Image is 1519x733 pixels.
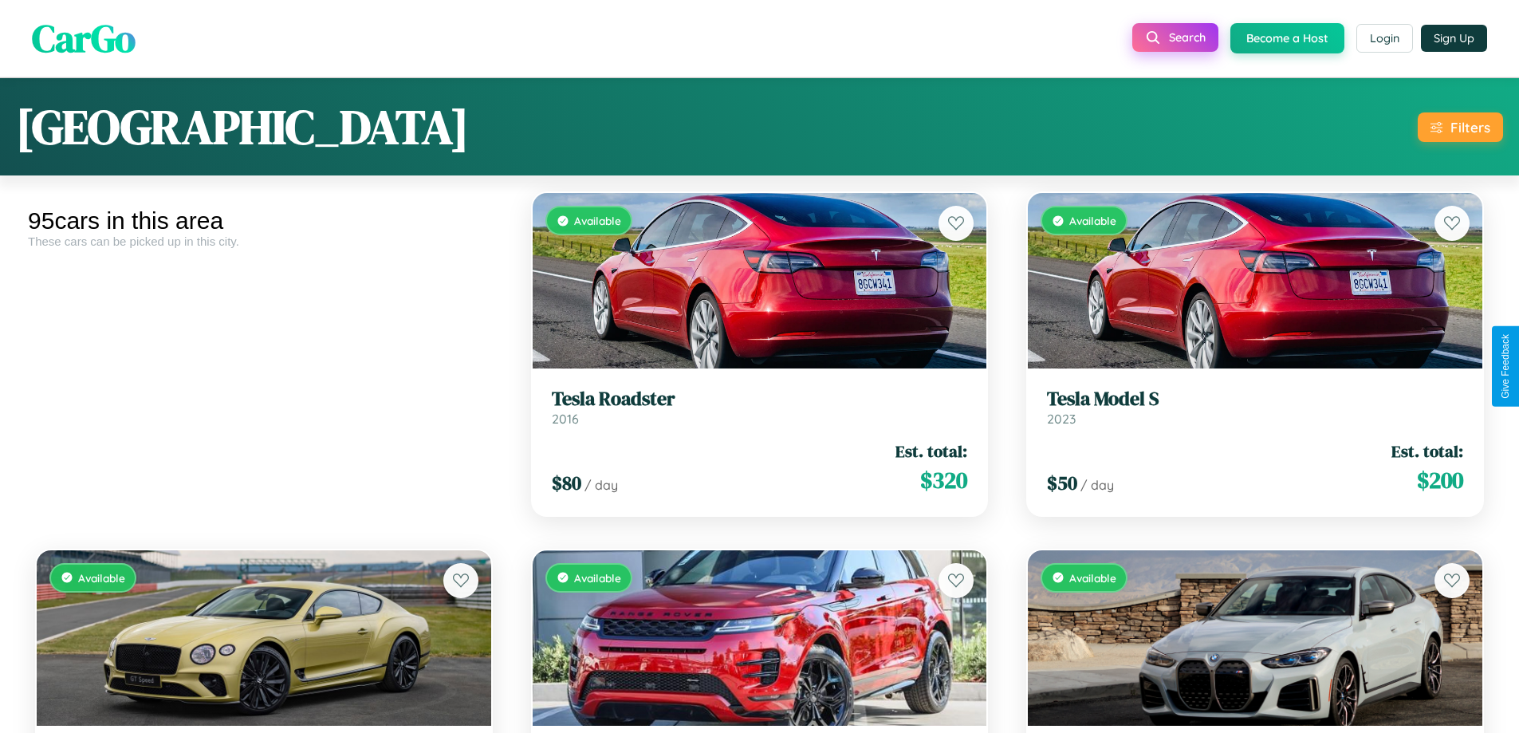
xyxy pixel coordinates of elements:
span: $ 200 [1417,464,1463,496]
span: / day [1080,477,1114,493]
h3: Tesla Roadster [552,388,968,411]
span: $ 320 [920,464,967,496]
div: 95 cars in this area [28,207,500,234]
a: Tesla Model S2023 [1047,388,1463,427]
button: Search [1132,23,1218,52]
span: 2016 [552,411,579,427]
span: $ 80 [552,470,581,496]
button: Login [1356,24,1413,53]
span: Est. total: [1391,439,1463,463]
div: These cars can be picked up in this city. [28,234,500,248]
h3: Tesla Model S [1047,388,1463,411]
div: Give Feedback [1500,334,1511,399]
button: Filters [1418,112,1503,142]
span: Search [1169,30,1206,45]
span: Est. total: [895,439,967,463]
span: Available [1069,571,1116,585]
span: $ 50 [1047,470,1077,496]
span: CarGo [32,12,136,65]
span: 2023 [1047,411,1076,427]
span: Available [78,571,125,585]
button: Sign Up [1421,25,1487,52]
h1: [GEOGRAPHIC_DATA] [16,94,469,160]
span: Available [574,214,621,227]
a: Tesla Roadster2016 [552,388,968,427]
span: / day [584,477,618,493]
button: Become a Host [1230,23,1344,53]
span: Available [1069,214,1116,227]
span: Available [574,571,621,585]
div: Filters [1450,119,1490,136]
